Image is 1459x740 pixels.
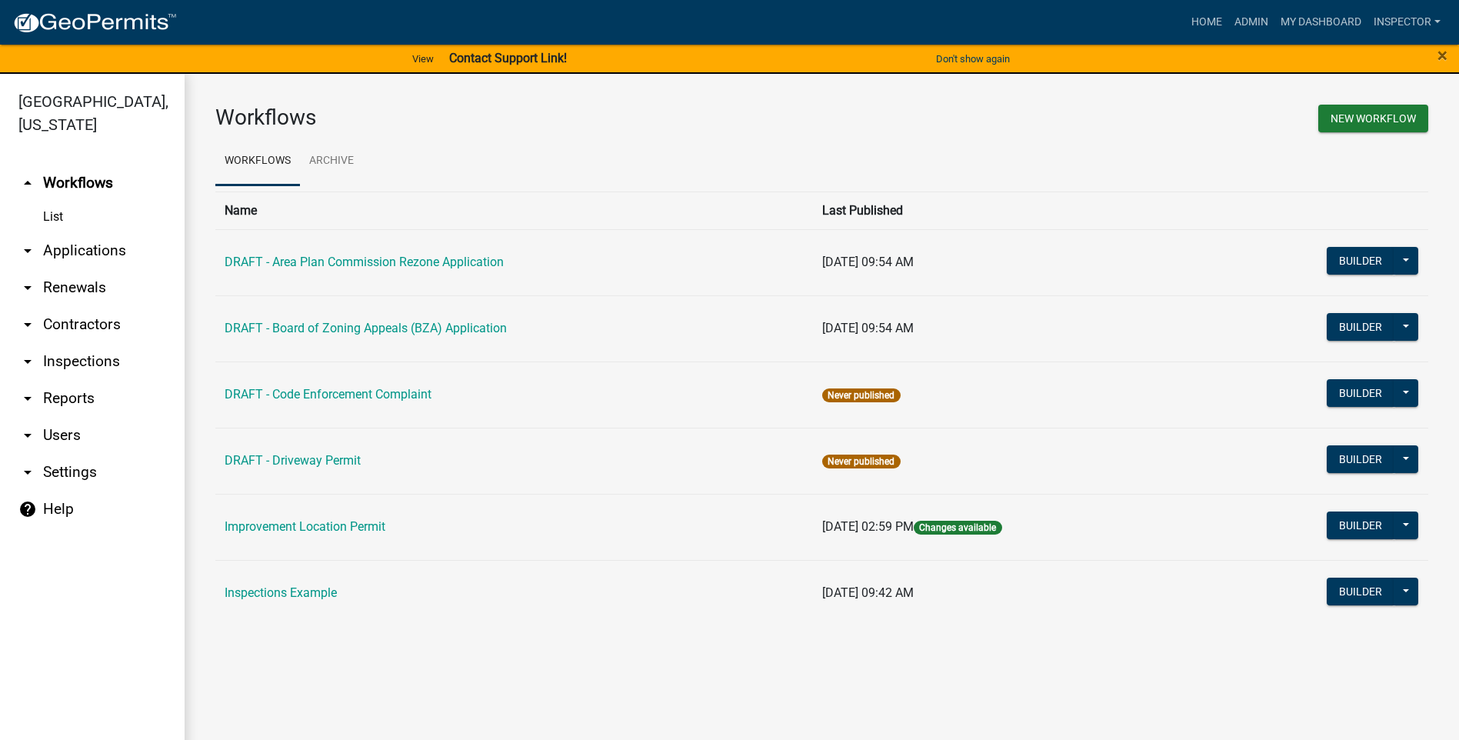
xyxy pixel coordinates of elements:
h3: Workflows [215,105,811,131]
a: DRAFT - Code Enforcement Complaint [225,387,431,402]
button: Builder [1327,512,1394,539]
strong: Contact Support Link! [449,51,567,65]
button: New Workflow [1318,105,1428,132]
i: help [18,500,37,518]
a: Home [1185,8,1228,37]
span: Changes available [914,521,1001,535]
a: Improvement Location Permit [225,519,385,534]
i: arrow_drop_down [18,426,37,445]
span: [DATE] 09:42 AM [822,585,914,600]
i: arrow_drop_down [18,463,37,482]
a: Archive [300,137,363,186]
i: arrow_drop_down [18,242,37,260]
i: arrow_drop_down [18,352,37,371]
span: [DATE] 09:54 AM [822,321,914,335]
span: Never published [822,388,900,402]
button: Builder [1327,578,1394,605]
span: × [1437,45,1447,66]
i: arrow_drop_down [18,389,37,408]
a: DRAFT - Board of Zoning Appeals (BZA) Application [225,321,507,335]
a: Workflows [215,137,300,186]
span: Never published [822,455,900,468]
a: Inspections Example [225,585,337,600]
a: Inspector [1367,8,1447,37]
a: Admin [1228,8,1274,37]
th: Last Published [813,192,1207,229]
a: View [406,46,440,72]
a: My Dashboard [1274,8,1367,37]
span: [DATE] 09:54 AM [822,255,914,269]
button: Builder [1327,379,1394,407]
a: DRAFT - Driveway Permit [225,453,361,468]
button: Builder [1327,313,1394,341]
span: [DATE] 02:59 PM [822,519,914,534]
i: arrow_drop_down [18,315,37,334]
i: arrow_drop_down [18,278,37,297]
button: Builder [1327,247,1394,275]
button: Don't show again [930,46,1016,72]
a: DRAFT - Area Plan Commission Rezone Application [225,255,504,269]
i: arrow_drop_up [18,174,37,192]
th: Name [215,192,813,229]
button: Builder [1327,445,1394,473]
button: Close [1437,46,1447,65]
